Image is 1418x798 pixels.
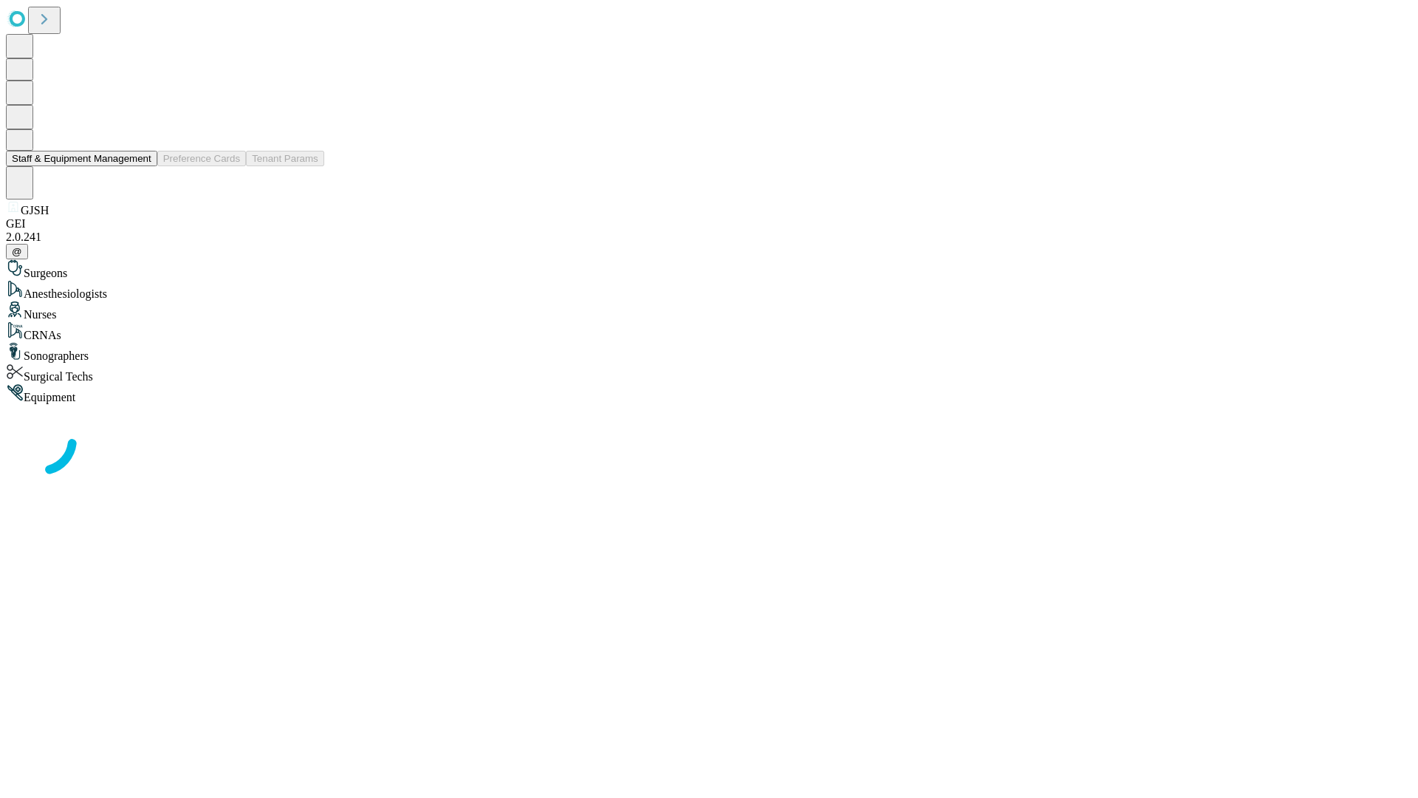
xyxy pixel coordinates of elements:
[6,217,1412,231] div: GEI
[246,151,324,166] button: Tenant Params
[6,231,1412,244] div: 2.0.241
[6,301,1412,321] div: Nurses
[12,246,22,257] span: @
[6,321,1412,342] div: CRNAs
[21,204,49,216] span: GJSH
[157,151,246,166] button: Preference Cards
[6,244,28,259] button: @
[6,342,1412,363] div: Sonographers
[6,259,1412,280] div: Surgeons
[6,151,157,166] button: Staff & Equipment Management
[6,383,1412,404] div: Equipment
[6,280,1412,301] div: Anesthesiologists
[6,363,1412,383] div: Surgical Techs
